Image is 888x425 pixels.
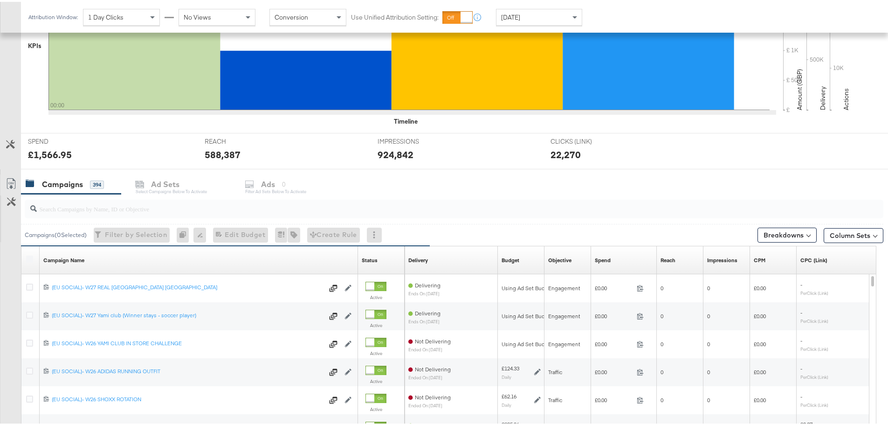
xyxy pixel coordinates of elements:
[415,364,451,371] span: Not Delivering
[800,316,828,322] sub: Per Click (Link)
[661,255,675,262] a: The number of people your ad was served to.
[502,255,519,262] a: The maximum amount you're willing to spend on your ads, on average each day or over the lifetime ...
[502,283,553,290] div: Using Ad Set Budget
[52,394,324,401] div: (EU SOCIAL)- W26 SHOXX ROTATION
[661,255,675,262] div: Reach
[800,400,828,406] sub: Per Click (Link)
[502,311,553,318] div: Using Ad Set Budget
[757,226,817,241] button: Breakdowns
[502,363,519,370] div: £124.33
[42,177,83,188] div: Campaigns
[177,226,193,241] div: 0
[707,255,737,262] div: Impressions
[661,311,663,318] span: 0
[28,12,78,19] div: Attribution Window:
[365,404,386,411] label: Active
[362,255,378,262] div: Status
[205,135,275,144] span: REACH
[551,146,581,160] div: 22,270
[415,392,451,399] span: Not Delivering
[754,395,766,402] span: £0.00
[394,115,418,124] div: Timeline
[502,391,516,398] div: £62.16
[707,255,737,262] a: The number of times your ad was served. On mobile apps an ad is counted as served the first time ...
[661,367,663,374] span: 0
[43,255,84,262] a: Your campaign name.
[52,310,324,319] a: (EU SOCIAL)- W27 Yami club (Winner stays - soccer player)
[28,135,98,144] span: SPEND
[52,310,324,317] div: (EU SOCIAL)- W27 Yami club (Winner stays - soccer player)
[842,86,850,108] text: Actions
[824,226,883,241] button: Column Sets
[800,372,828,378] sub: Per Click (Link)
[408,345,451,350] sub: ended on [DATE]
[502,339,553,346] div: Using Ad Set Budget
[595,311,633,318] span: £0.00
[595,283,633,290] span: £0.00
[548,283,580,290] span: Engagement
[800,255,827,262] a: The average cost for each link click you've received from your ad.
[707,367,710,374] span: 0
[754,311,766,318] span: £0.00
[548,367,562,374] span: Traffic
[415,336,451,343] span: Not Delivering
[800,391,802,398] span: -
[205,146,241,160] div: 588,387
[408,289,441,294] sub: ends on [DATE]
[365,293,386,299] label: Active
[52,366,324,373] div: (EU SOCIAL)- W26 ADIDAS RUNNING OUTFIT
[365,320,386,327] label: Active
[754,255,765,262] div: CPM
[378,146,413,160] div: 924,842
[52,338,324,345] div: (EU SOCIAL)- W26 YAMI CLUB IN STORE CHALLENGE
[595,255,611,262] div: Spend
[88,11,124,20] span: 1 Day Clicks
[184,11,211,20] span: No Views
[502,255,519,262] div: Budget
[595,339,633,346] span: £0.00
[595,395,633,402] span: £0.00
[548,311,580,318] span: Engagement
[365,348,386,355] label: Active
[415,280,441,287] span: Delivering
[819,84,827,108] text: Delivery
[707,339,710,346] span: 0
[800,288,828,294] sub: Per Click (Link)
[800,363,802,370] span: -
[595,367,633,374] span: £0.00
[800,279,802,286] span: -
[707,311,710,318] span: 0
[408,255,428,262] a: Reflects the ability of your Ad Campaign to achieve delivery based on ad states, schedule and bud...
[754,367,766,374] span: £0.00
[408,401,451,406] sub: ended on [DATE]
[501,11,520,20] span: [DATE]
[754,283,766,290] span: £0.00
[52,282,324,289] div: (EU SOCIAL)- W27 REAL [GEOGRAPHIC_DATA] [GEOGRAPHIC_DATA]
[754,255,765,262] a: The average cost you've paid to have 1,000 impressions of your ad.
[52,338,324,347] a: (EU SOCIAL)- W26 YAMI CLUB IN STORE CHALLENGE
[548,255,571,262] a: Your campaign's objective.
[415,308,441,315] span: Delivering
[548,255,571,262] div: Objective
[661,339,663,346] span: 0
[351,11,439,20] label: Use Unified Attribution Setting:
[548,339,580,346] span: Engagement
[795,67,804,108] text: Amount (GBP)
[365,376,386,383] label: Active
[28,40,41,49] div: KPIs
[661,283,663,290] span: 0
[551,135,620,144] span: CLICKS (LINK)
[52,282,324,291] a: (EU SOCIAL)- W27 REAL [GEOGRAPHIC_DATA] [GEOGRAPHIC_DATA]
[800,344,828,350] sub: Per Click (Link)
[52,366,324,375] a: (EU SOCIAL)- W26 ADIDAS RUNNING OUTFIT
[408,373,451,378] sub: ended on [DATE]
[378,135,447,144] span: IMPRESSIONS
[275,11,308,20] span: Conversion
[800,307,802,314] span: -
[90,179,104,187] div: 394
[707,395,710,402] span: 0
[800,335,802,342] span: -
[408,255,428,262] div: Delivery
[43,255,84,262] div: Campaign Name
[707,283,710,290] span: 0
